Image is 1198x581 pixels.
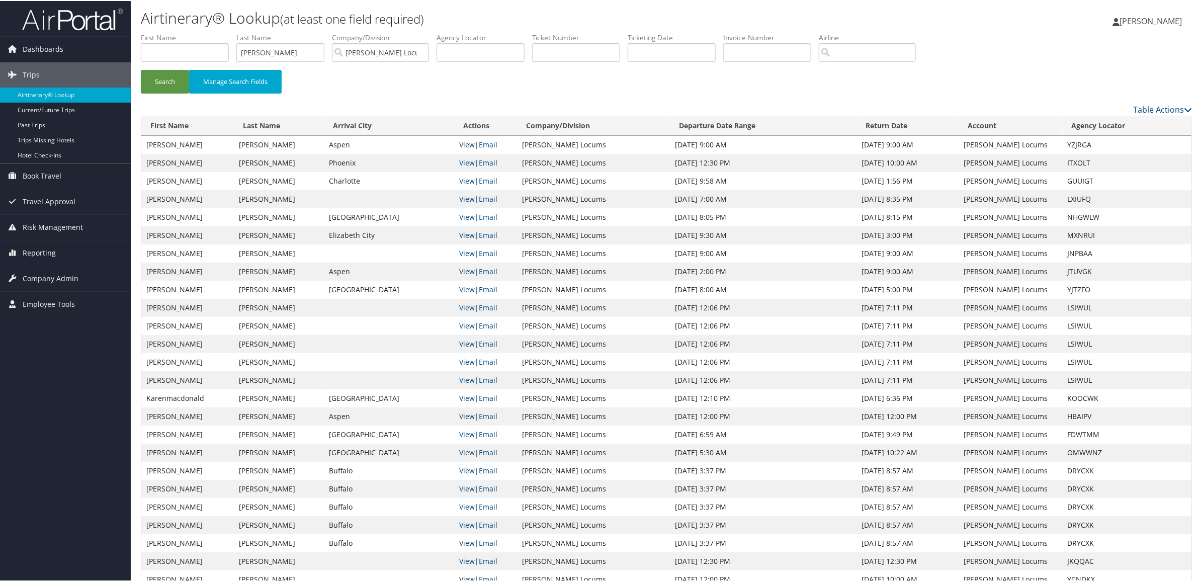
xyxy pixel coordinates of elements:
[479,338,497,348] a: Email
[517,388,670,406] td: [PERSON_NAME] Locums
[324,135,454,153] td: Aspen
[959,388,1063,406] td: [PERSON_NAME] Locums
[437,32,532,42] label: Agency Locator
[857,153,959,171] td: [DATE] 10:00 AM
[454,207,517,225] td: |
[479,247,497,257] a: Email
[857,388,959,406] td: [DATE] 6:36 PM
[141,316,234,334] td: [PERSON_NAME]
[479,266,497,275] a: Email
[479,374,497,384] a: Email
[141,280,234,298] td: [PERSON_NAME]
[141,171,234,189] td: [PERSON_NAME]
[324,207,454,225] td: [GEOGRAPHIC_DATA]
[454,262,517,280] td: |
[459,519,475,529] a: View
[454,189,517,207] td: |
[517,207,670,225] td: [PERSON_NAME] Locums
[1113,5,1192,35] a: [PERSON_NAME]
[857,497,959,515] td: [DATE] 8:57 AM
[1063,388,1191,406] td: KOOCWK
[454,370,517,388] td: |
[234,207,324,225] td: [PERSON_NAME]
[670,551,857,569] td: [DATE] 12:30 PM
[141,497,234,515] td: [PERSON_NAME]
[517,406,670,425] td: [PERSON_NAME] Locums
[141,135,234,153] td: [PERSON_NAME]
[141,406,234,425] td: [PERSON_NAME]
[459,266,475,275] a: View
[234,280,324,298] td: [PERSON_NAME]
[23,265,78,290] span: Company Admin
[959,153,1063,171] td: [PERSON_NAME] Locums
[234,334,324,352] td: [PERSON_NAME]
[22,7,123,30] img: airportal-logo.png
[23,214,83,239] span: Risk Management
[459,229,475,239] a: View
[479,211,497,221] a: Email
[857,262,959,280] td: [DATE] 9:00 AM
[959,551,1063,569] td: [PERSON_NAME] Locums
[517,425,670,443] td: [PERSON_NAME] Locums
[857,533,959,551] td: [DATE] 8:57 AM
[857,551,959,569] td: [DATE] 12:30 PM
[670,479,857,497] td: [DATE] 3:37 PM
[324,262,454,280] td: Aspen
[479,175,497,185] a: Email
[517,153,670,171] td: [PERSON_NAME] Locums
[454,316,517,334] td: |
[1063,225,1191,243] td: MXNRUI
[454,280,517,298] td: |
[234,479,324,497] td: [PERSON_NAME]
[670,497,857,515] td: [DATE] 3:37 PM
[141,115,234,135] th: First Name: activate to sort column ascending
[857,479,959,497] td: [DATE] 8:57 AM
[857,461,959,479] td: [DATE] 8:57 AM
[454,443,517,461] td: |
[959,171,1063,189] td: [PERSON_NAME] Locums
[959,497,1063,515] td: [PERSON_NAME] Locums
[459,247,475,257] a: View
[670,406,857,425] td: [DATE] 12:00 PM
[479,410,497,420] a: Email
[141,207,234,225] td: [PERSON_NAME]
[670,243,857,262] td: [DATE] 9:00 AM
[459,139,475,148] a: View
[141,262,234,280] td: [PERSON_NAME]
[454,388,517,406] td: |
[1063,533,1191,551] td: DRYCXK
[234,461,324,479] td: [PERSON_NAME]
[857,370,959,388] td: [DATE] 7:11 PM
[670,443,857,461] td: [DATE] 5:30 AM
[1063,207,1191,225] td: NHGWLW
[454,135,517,153] td: |
[324,171,454,189] td: Charlotte
[479,465,497,474] a: Email
[1063,189,1191,207] td: LXIUFQ
[857,316,959,334] td: [DATE] 7:11 PM
[454,298,517,316] td: |
[479,320,497,329] a: Email
[857,135,959,153] td: [DATE] 9:00 AM
[517,515,670,533] td: [PERSON_NAME] Locums
[1063,406,1191,425] td: HBAIPV
[857,298,959,316] td: [DATE] 7:11 PM
[670,189,857,207] td: [DATE] 7:00 AM
[324,425,454,443] td: [GEOGRAPHIC_DATA]
[459,175,475,185] a: View
[670,298,857,316] td: [DATE] 12:06 PM
[234,262,324,280] td: [PERSON_NAME]
[234,225,324,243] td: [PERSON_NAME]
[517,171,670,189] td: [PERSON_NAME] Locums
[141,298,234,316] td: [PERSON_NAME]
[234,352,324,370] td: [PERSON_NAME]
[141,551,234,569] td: [PERSON_NAME]
[459,338,475,348] a: View
[459,157,475,167] a: View
[1063,171,1191,189] td: GUUIGT
[454,243,517,262] td: |
[517,443,670,461] td: [PERSON_NAME] Locums
[234,425,324,443] td: [PERSON_NAME]
[959,298,1063,316] td: [PERSON_NAME] Locums
[459,537,475,547] a: View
